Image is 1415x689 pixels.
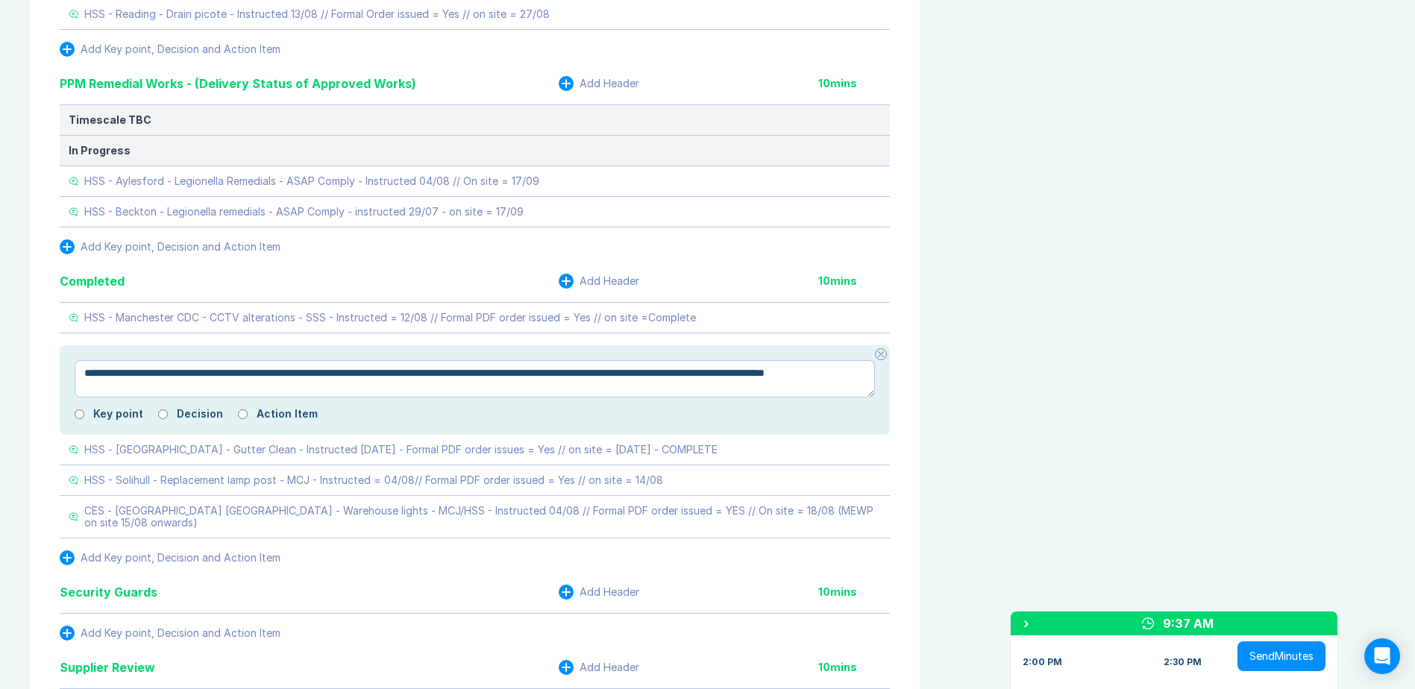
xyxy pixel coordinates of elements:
[84,206,524,218] div: HSS - Beckton - Legionella remedials - ASAP Comply - instructed 29/07 - on site = 17/09
[81,241,280,253] div: Add Key point, Decision and Action Item
[69,145,881,157] div: In Progress
[60,272,125,290] div: Completed
[818,661,890,673] div: 10 mins
[60,75,416,92] div: PPM Remedial Works - (Delivery Status of Approved Works)
[257,408,318,420] label: Action Item
[60,550,280,565] button: Add Key point, Decision and Action Item
[84,312,696,324] div: HSS - Manchester CDC - CCTV alterations - SSS - Instructed = 12/08 // Formal PDF order issued = Y...
[60,658,155,676] div: Supplier Review
[580,275,639,287] div: Add Header
[93,408,143,420] label: Key point
[1164,656,1202,668] div: 2:30 PM
[559,76,639,91] button: Add Header
[69,114,881,126] div: Timescale TBC
[818,78,890,89] div: 10 mins
[818,275,890,287] div: 10 mins
[84,474,663,486] div: HSS - Solihull - Replacement lamp post - MCJ - Instructed = 04/08// Formal PDF order issued = Yes...
[84,444,718,456] div: HSS - [GEOGRAPHIC_DATA] - Gutter Clean - Instructed [DATE] - Formal PDF order issues = Yes // on ...
[559,585,639,600] button: Add Header
[580,661,639,673] div: Add Header
[81,627,280,639] div: Add Key point, Decision and Action Item
[1364,638,1400,674] div: Open Intercom Messenger
[580,586,639,598] div: Add Header
[1023,656,1062,668] div: 2:00 PM
[60,626,280,641] button: Add Key point, Decision and Action Item
[84,175,539,187] div: HSS - Aylesford - Legionella Remedials - ASAP Comply - Instructed 04/08 // On site = 17/09
[580,78,639,89] div: Add Header
[818,586,890,598] div: 10 mins
[81,552,280,564] div: Add Key point, Decision and Action Item
[177,408,223,420] label: Decision
[60,583,157,601] div: Security Guards
[1237,641,1325,671] button: SendMinutes
[559,660,639,675] button: Add Header
[60,239,280,254] button: Add Key point, Decision and Action Item
[84,505,881,529] div: CES - [GEOGRAPHIC_DATA] [GEOGRAPHIC_DATA] - Warehouse lights - MCJ/HSS - Instructed 04/08 // Form...
[60,42,280,57] button: Add Key point, Decision and Action Item
[84,8,550,20] div: HSS - Reading - Drain picote - Instructed 13/08 // Formal Order issued = Yes // on site = 27/08
[81,43,280,55] div: Add Key point, Decision and Action Item
[559,274,639,289] button: Add Header
[1163,614,1214,632] div: 9:37 AM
